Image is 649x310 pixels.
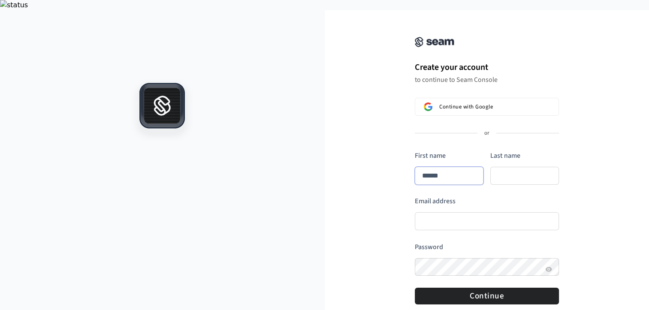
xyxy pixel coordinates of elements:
span: Continue with Google [439,103,493,110]
img: Sign in with Google [424,102,432,111]
label: Email address [415,196,456,206]
h1: Create your account [415,61,559,74]
label: Password [415,242,443,252]
label: Last name [490,151,520,160]
p: or [484,129,489,137]
img: Seam Console [415,37,454,47]
button: Sign in with GoogleContinue with Google [415,98,559,116]
button: Continue [415,288,559,304]
button: Show password [543,264,554,274]
label: First name [415,151,446,160]
p: to continue to Seam Console [415,75,559,84]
